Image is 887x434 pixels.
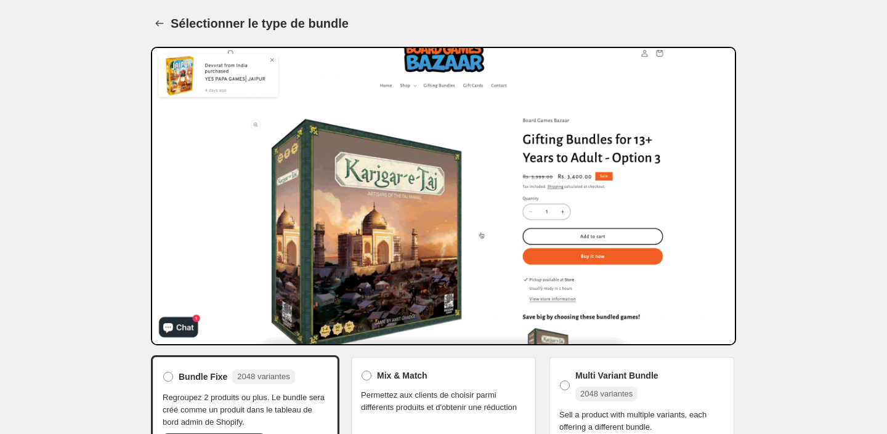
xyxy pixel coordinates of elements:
[237,372,290,381] span: 2048 variantes
[575,369,658,382] span: Multi Variant Bundle
[151,47,736,345] img: Bundle Preview
[377,369,427,382] span: Mix & Match
[361,389,526,414] span: Permettez aux clients de choisir parmi différents produits et d'obtenir une réduction
[171,16,349,31] h1: Sélectionner le type de bundle
[179,371,227,383] span: Bundle Fixe
[151,15,168,32] button: Back
[580,389,633,398] span: 2048 variantes
[559,409,724,433] span: Sell a product with multiple variants, each offering a different bundle.
[163,392,328,428] span: Regroupez 2 produits ou plus. Le bundle sera créé comme un produit dans le tableau de bord admin ...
